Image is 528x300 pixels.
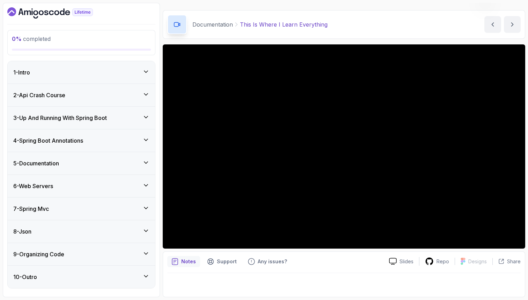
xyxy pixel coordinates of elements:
a: Repo [419,257,455,266]
button: 6-Web Servers [8,175,155,197]
button: 3-Up And Running With Spring Boot [8,107,155,129]
button: 10-Outro [8,266,155,288]
h3: 7 - Spring Mvc [13,205,49,213]
h3: 6 - Web Servers [13,182,53,190]
p: Documentation [192,20,233,29]
p: Any issues? [258,258,287,265]
a: Dashboard [7,7,109,19]
p: Notes [181,258,196,265]
p: Support [217,258,237,265]
h3: 9 - Organizing Code [13,250,64,258]
h3: 3 - Up And Running With Spring Boot [13,114,107,122]
h3: 8 - Json [13,227,31,236]
p: Designs [468,258,487,265]
button: 9-Organizing Code [8,243,155,265]
h3: 4 - Spring Boot Annotations [13,136,83,145]
p: Repo [437,258,449,265]
h3: 1 - Intro [13,68,30,77]
button: next content [504,16,521,33]
p: Share [507,258,521,265]
h3: 5 - Documentation [13,159,59,167]
button: 8-Json [8,220,155,243]
p: Slides [399,258,413,265]
button: 5-Documentation [8,152,155,174]
h3: 2 - Api Crash Course [13,91,65,99]
button: 4-Spring Boot Annotations [8,129,155,152]
iframe: 1 - This is Where I learn Everything [163,44,525,249]
span: 0 % [12,35,22,42]
button: Share [492,258,521,265]
button: Support button [203,256,241,267]
a: Slides [383,258,419,265]
button: notes button [167,256,200,267]
button: 7-Spring Mvc [8,198,155,220]
p: This Is Where I Learn Everything [240,20,328,29]
span: completed [12,35,51,42]
button: 1-Intro [8,61,155,84]
button: previous content [484,16,501,33]
h3: 10 - Outro [13,273,37,281]
button: 2-Api Crash Course [8,84,155,106]
button: Feedback button [244,256,291,267]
